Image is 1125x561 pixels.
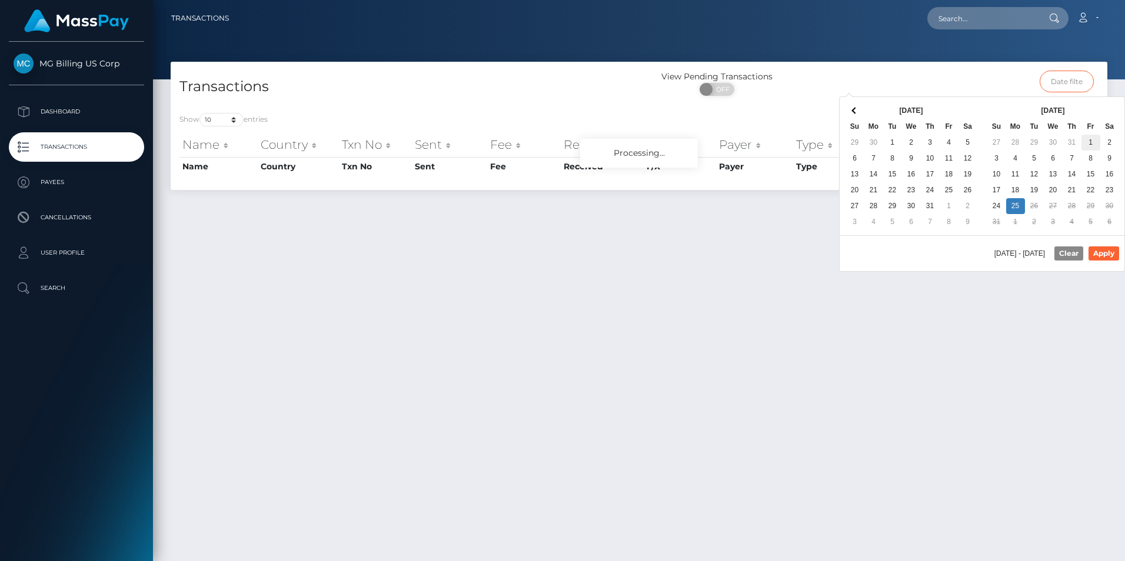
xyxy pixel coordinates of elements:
[1044,214,1063,230] td: 3
[921,119,940,135] th: Th
[487,157,561,176] th: Fee
[846,135,864,151] td: 29
[1025,151,1044,166] td: 5
[9,168,144,197] a: Payees
[1044,135,1063,151] td: 30
[179,133,258,156] th: Name
[561,157,644,176] th: Received
[846,119,864,135] th: Su
[1100,119,1119,135] th: Sa
[1063,198,1081,214] td: 28
[14,244,139,262] p: User Profile
[883,182,902,198] td: 22
[958,119,977,135] th: Sa
[902,119,921,135] th: We
[921,214,940,230] td: 7
[1063,182,1081,198] td: 21
[9,132,144,162] a: Transactions
[793,157,868,176] th: Type
[1063,214,1081,230] td: 4
[1025,198,1044,214] td: 26
[1063,151,1081,166] td: 7
[339,133,412,156] th: Txn No
[1081,214,1100,230] td: 5
[9,273,144,303] a: Search
[1063,135,1081,151] td: 31
[940,166,958,182] td: 18
[14,209,139,226] p: Cancellations
[14,54,34,74] img: MG Billing US Corp
[1100,135,1119,151] td: 2
[1040,71,1094,92] input: Date filter
[883,214,902,230] td: 5
[987,135,1006,151] td: 27
[793,133,868,156] th: Type
[940,198,958,214] td: 1
[14,173,139,191] p: Payees
[902,214,921,230] td: 6
[580,139,698,168] div: Processing...
[1081,198,1100,214] td: 29
[1081,119,1100,135] th: Fr
[14,103,139,121] p: Dashboard
[339,157,412,176] th: Txn No
[1006,182,1025,198] td: 18
[940,214,958,230] td: 8
[987,198,1006,214] td: 24
[1025,214,1044,230] td: 2
[9,238,144,268] a: User Profile
[994,250,1050,257] span: [DATE] - [DATE]
[864,103,958,119] th: [DATE]
[1063,166,1081,182] td: 14
[927,7,1038,29] input: Search...
[1044,151,1063,166] td: 6
[902,182,921,198] td: 23
[412,133,487,156] th: Sent
[864,214,883,230] td: 4
[883,135,902,151] td: 1
[1100,151,1119,166] td: 9
[14,138,139,156] p: Transactions
[958,214,977,230] td: 9
[1006,198,1025,214] td: 25
[902,151,921,166] td: 9
[921,151,940,166] td: 10
[940,182,958,198] td: 25
[487,133,561,156] th: Fee
[846,151,864,166] td: 6
[179,76,630,97] h4: Transactions
[1006,135,1025,151] td: 28
[921,166,940,182] td: 17
[258,133,339,156] th: Country
[902,166,921,182] td: 16
[902,198,921,214] td: 30
[883,198,902,214] td: 29
[864,135,883,151] td: 30
[258,157,339,176] th: Country
[846,182,864,198] td: 20
[1100,166,1119,182] td: 16
[846,198,864,214] td: 27
[1025,135,1044,151] td: 29
[412,157,487,176] th: Sent
[940,119,958,135] th: Fr
[14,279,139,297] p: Search
[1081,182,1100,198] td: 22
[9,58,144,69] span: MG Billing US Corp
[940,135,958,151] td: 4
[1100,214,1119,230] td: 6
[864,182,883,198] td: 21
[199,113,244,126] select: Showentries
[1025,119,1044,135] th: Tu
[883,151,902,166] td: 8
[883,166,902,182] td: 15
[958,135,977,151] td: 5
[958,166,977,182] td: 19
[1006,151,1025,166] td: 4
[958,182,977,198] td: 26
[1063,119,1081,135] th: Th
[9,97,144,126] a: Dashboard
[716,133,793,156] th: Payer
[846,214,864,230] td: 3
[1006,214,1025,230] td: 1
